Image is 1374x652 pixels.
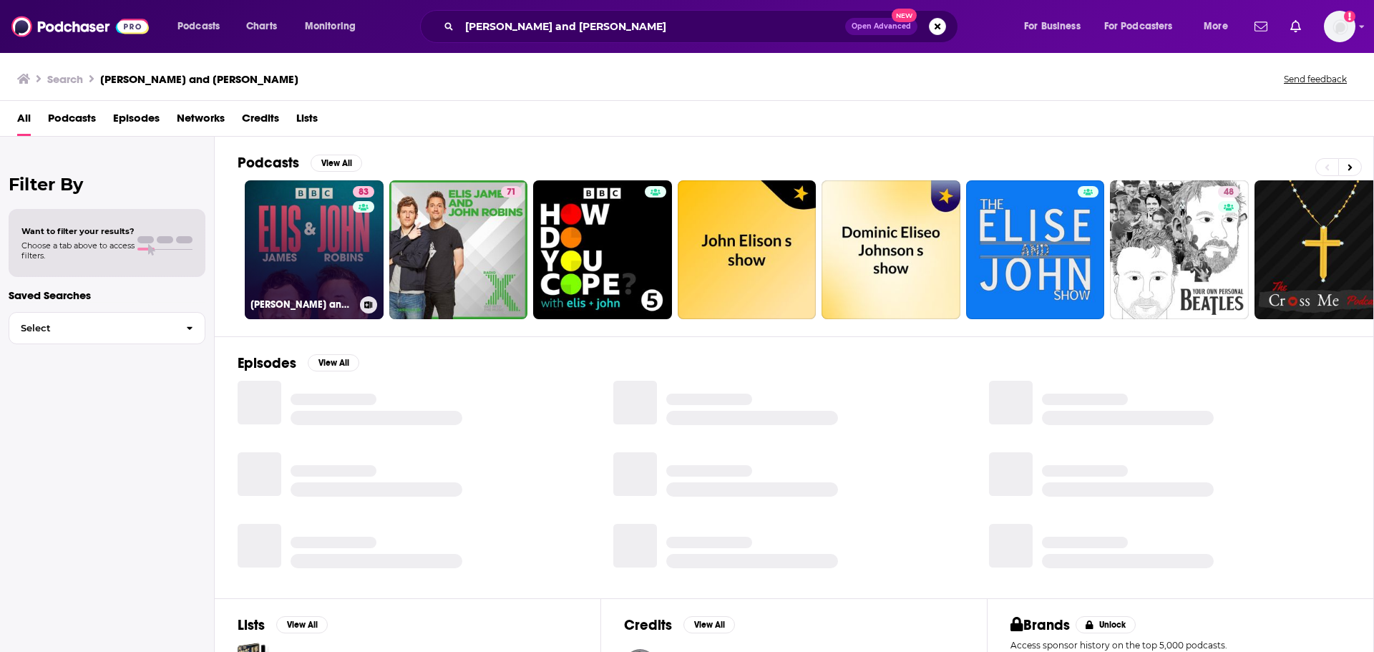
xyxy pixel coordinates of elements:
h2: Episodes [238,354,296,372]
span: 71 [507,185,516,200]
span: Select [9,323,175,333]
a: Networks [177,107,225,136]
p: Saved Searches [9,288,205,302]
h2: Filter By [9,174,205,195]
a: EpisodesView All [238,354,359,372]
span: Monitoring [305,16,356,37]
a: 48 [1218,186,1239,198]
h2: Podcasts [238,154,299,172]
a: Episodes [113,107,160,136]
h3: [PERSON_NAME] and [PERSON_NAME] [100,72,298,86]
span: For Podcasters [1104,16,1173,37]
span: New [892,9,917,22]
a: 83 [353,186,374,198]
button: Send feedback [1280,73,1351,85]
h2: Lists [238,616,265,634]
button: open menu [167,15,238,38]
h3: Search [47,72,83,86]
a: CreditsView All [624,616,735,634]
a: 71 [501,186,522,198]
a: Podcasts [48,107,96,136]
span: Logged in as maddieFHTGI [1324,11,1355,42]
a: PodcastsView All [238,154,362,172]
h3: [PERSON_NAME] and [PERSON_NAME] [250,298,354,311]
span: Podcasts [177,16,220,37]
input: Search podcasts, credits, & more... [459,15,845,38]
a: Charts [237,15,286,38]
button: Select [9,312,205,344]
div: Search podcasts, credits, & more... [434,10,972,43]
button: View All [276,616,328,633]
a: Lists [296,107,318,136]
a: 48 [1110,180,1249,319]
button: open menu [295,15,374,38]
span: More [1204,16,1228,37]
button: View All [308,354,359,371]
button: View All [683,616,735,633]
button: open menu [1194,15,1246,38]
span: 48 [1224,185,1234,200]
span: For Business [1024,16,1081,37]
a: Show notifications dropdown [1285,14,1307,39]
a: ListsView All [238,616,328,634]
button: Open AdvancedNew [845,18,917,35]
a: Credits [242,107,279,136]
button: open menu [1014,15,1098,38]
button: open menu [1095,15,1194,38]
p: Access sponsor history on the top 5,000 podcasts. [1010,640,1350,651]
a: 71 [389,180,528,319]
svg: Add a profile image [1344,11,1355,22]
img: Podchaser - Follow, Share and Rate Podcasts [11,13,149,40]
button: View All [311,155,362,172]
h2: Brands [1010,616,1070,634]
span: Open Advanced [852,23,911,30]
span: Charts [246,16,277,37]
span: Choose a tab above to access filters. [21,240,135,261]
h2: Credits [624,616,672,634]
a: Show notifications dropdown [1249,14,1273,39]
button: Show profile menu [1324,11,1355,42]
span: Want to filter your results? [21,226,135,236]
span: 83 [359,185,369,200]
a: 83[PERSON_NAME] and [PERSON_NAME] [245,180,384,319]
img: User Profile [1324,11,1355,42]
button: Unlock [1076,616,1136,633]
a: All [17,107,31,136]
